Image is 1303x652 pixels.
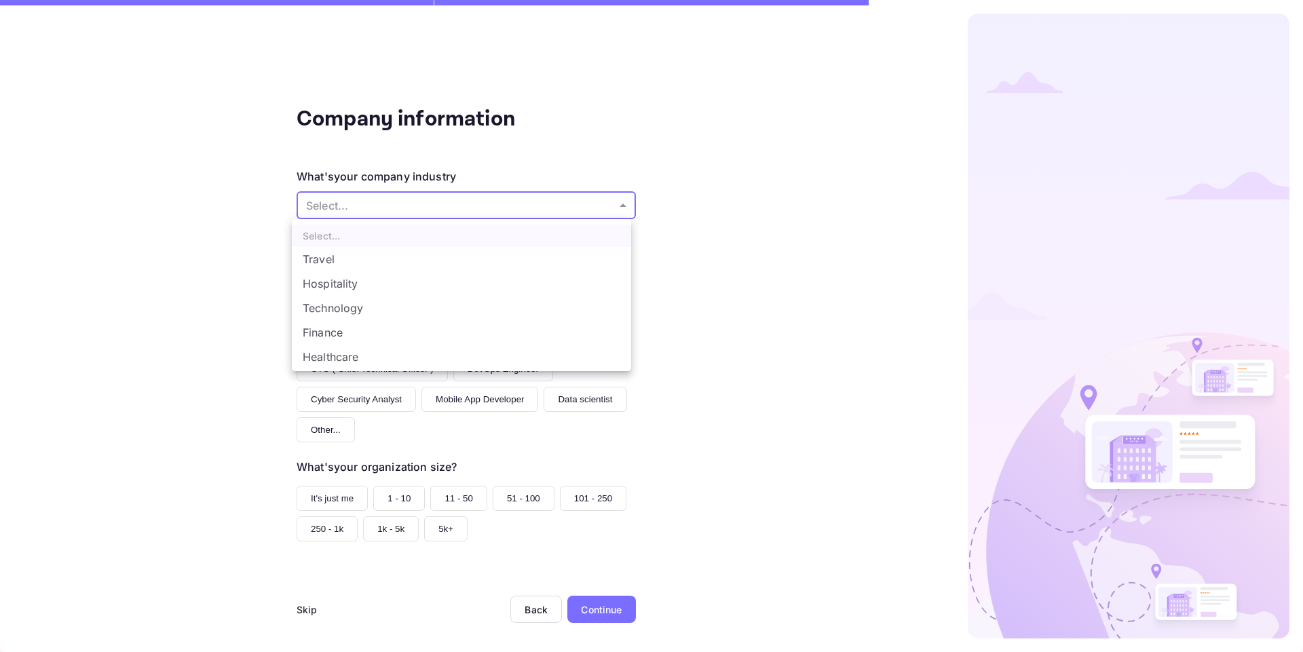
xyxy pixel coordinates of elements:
[292,296,631,320] li: Technology
[292,271,631,296] li: Hospitality
[292,320,631,345] li: Finance
[292,247,631,271] li: Travel
[292,369,631,394] li: Education
[292,345,631,369] li: Healthcare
